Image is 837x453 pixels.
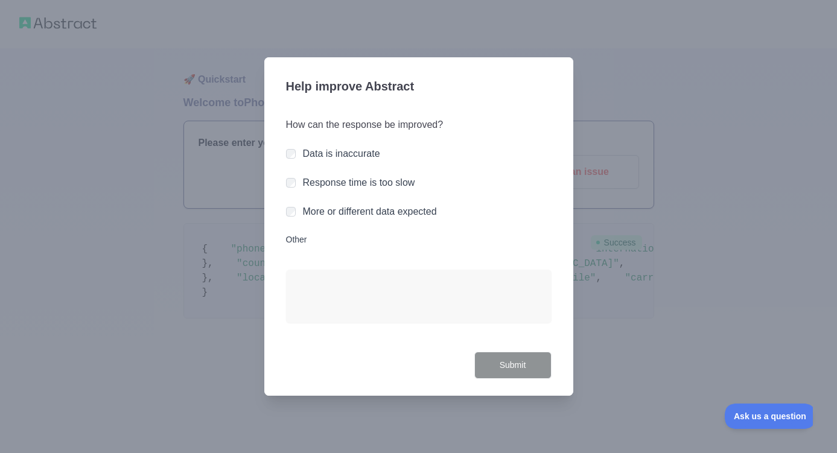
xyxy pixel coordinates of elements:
button: Submit [474,352,552,379]
label: More or different data expected [303,206,437,217]
iframe: Toggle Customer Support [725,404,813,429]
h3: How can the response be improved? [286,118,552,132]
label: Other [286,233,552,246]
h3: Help improve Abstract [286,72,552,103]
label: Data is inaccurate [303,148,380,159]
label: Response time is too slow [303,177,415,188]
